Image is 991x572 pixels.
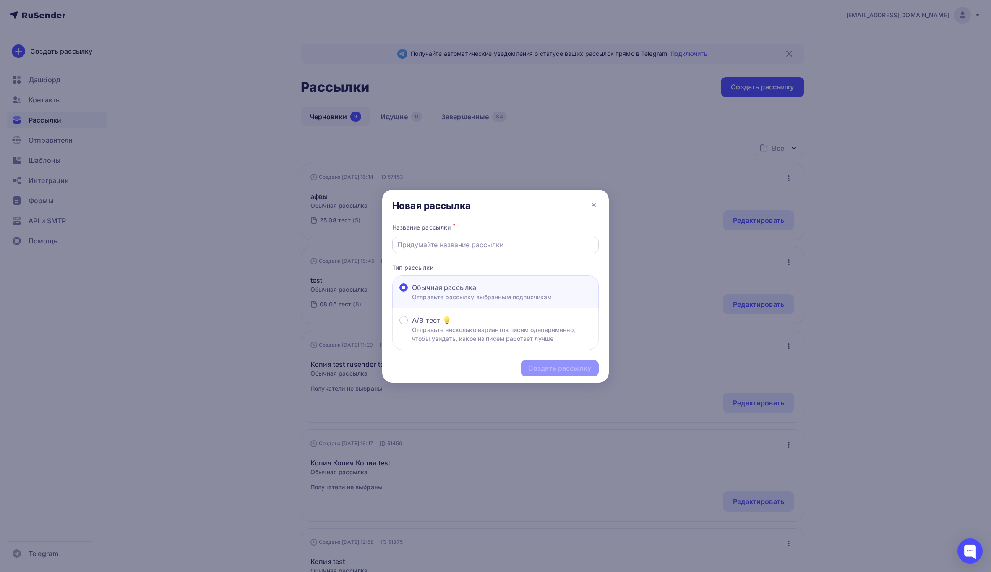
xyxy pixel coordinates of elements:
[412,293,552,301] p: Отправьте рассылку выбранным подписчикам
[397,240,594,250] input: Придумайте название рассылки
[412,315,440,325] span: A/B тест
[392,222,599,233] div: Название рассылки
[392,200,471,212] div: Новая рассылка
[392,263,599,272] p: Тип рассылки
[412,282,476,293] span: Обычная рассылка
[412,325,592,343] p: Отправьте несколько вариантов писем одновременно, чтобы увидеть, какое из писем работает лучше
